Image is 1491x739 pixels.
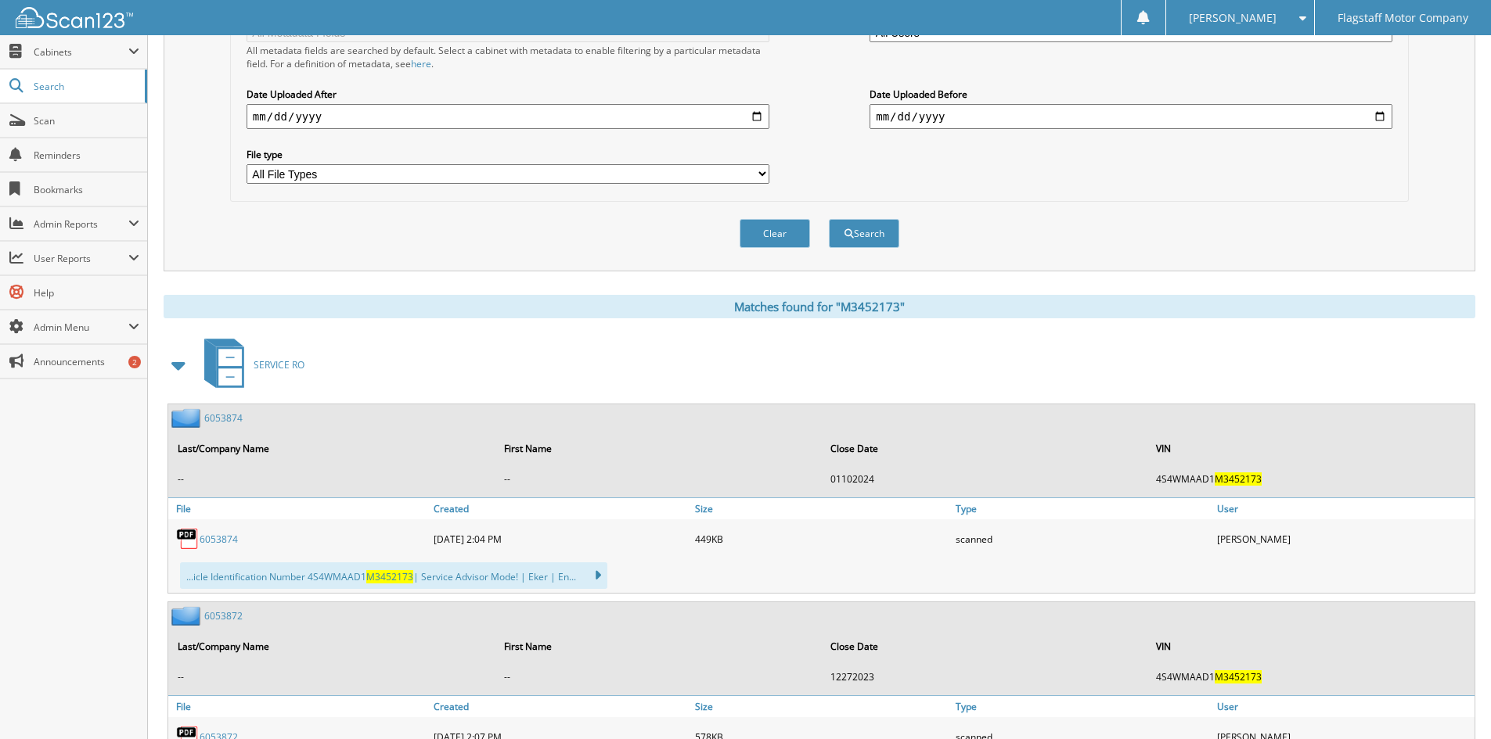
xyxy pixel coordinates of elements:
div: Matches found for "M3452173" [164,295,1475,318]
span: Flagstaff Motor Company [1338,13,1468,23]
div: scanned [952,523,1213,554]
span: SERVICE RO [254,358,304,371]
iframe: Chat Widget [1413,664,1491,739]
a: 6053874 [204,411,243,425]
span: Admin Reports [34,217,128,231]
td: 4S4WMAAD1 [1148,664,1473,690]
th: First Name [496,630,821,662]
td: 01102024 [823,466,1147,492]
th: Close Date [823,432,1147,465]
a: SERVICE RO [195,334,304,396]
span: Admin Menu [34,321,128,334]
a: Type [952,696,1213,717]
img: folder2.png [171,408,204,428]
input: end [870,104,1392,129]
span: User Reports [34,252,128,265]
span: Search [34,80,137,93]
td: -- [496,466,821,492]
th: Last/Company Name [170,630,495,662]
a: Size [691,696,953,717]
td: -- [170,664,495,690]
th: Close Date [823,630,1147,662]
a: Created [430,696,691,717]
div: [DATE] 2:04 PM [430,523,691,554]
span: Cabinets [34,45,128,59]
button: Clear [740,219,810,248]
span: M3452173 [1215,472,1262,486]
img: folder2.png [171,606,204,626]
td: 4S4WMAAD1 [1148,466,1473,492]
span: Announcements [34,355,139,368]
a: Size [691,498,953,519]
a: Created [430,498,691,519]
label: Date Uploaded Before [870,88,1392,101]
div: All metadata fields are searched by default. Select a cabinet with metadata to enable filtering b... [247,44,769,70]
img: PDF.png [176,527,200,551]
a: Type [952,498,1213,519]
th: Last/Company Name [170,432,495,465]
span: [PERSON_NAME] [1189,13,1277,23]
div: 2 [128,356,141,368]
td: -- [496,664,821,690]
span: M3452173 [366,570,413,583]
td: -- [170,466,495,492]
th: First Name [496,432,821,465]
button: Search [829,219,899,248]
div: 449KB [691,523,953,554]
a: 6053874 [200,533,238,546]
span: Bookmarks [34,183,139,196]
a: 6053872 [204,609,243,622]
a: here [411,57,431,70]
span: Help [34,286,139,300]
label: Date Uploaded After [247,88,769,101]
div: [PERSON_NAME] [1213,523,1475,554]
th: VIN [1148,432,1473,465]
a: File [168,696,430,717]
input: start [247,104,769,129]
label: File type [247,148,769,161]
span: M3452173 [1215,670,1262,683]
a: File [168,498,430,519]
a: User [1213,498,1475,519]
th: VIN [1148,630,1473,662]
a: User [1213,696,1475,717]
td: 12272023 [823,664,1147,690]
span: Scan [34,114,139,127]
span: Reminders [34,149,139,162]
div: ...icle Identification Number 4S4WMAAD1 | Service Advisor Mode! | Eker | En... [180,562,607,589]
img: scan123-logo-white.svg [16,7,133,28]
